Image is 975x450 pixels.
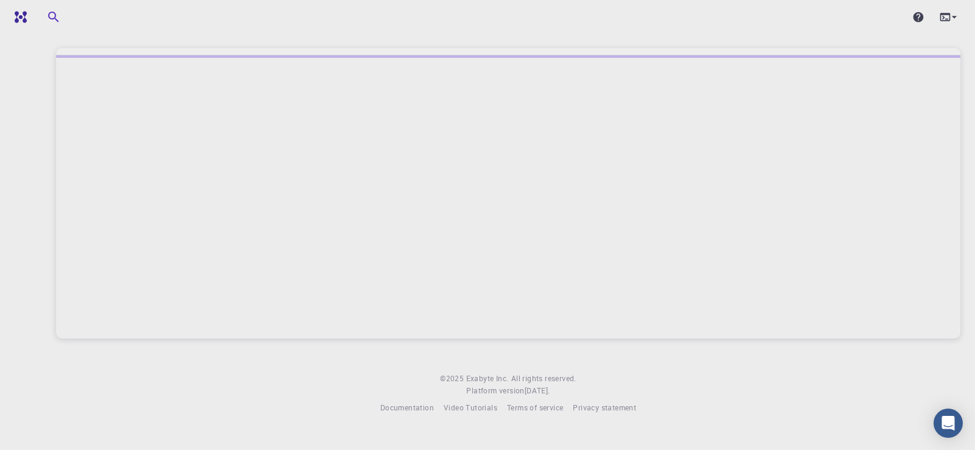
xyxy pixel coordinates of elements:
span: © 2025 [440,373,466,385]
span: Exabyte Inc. [466,373,509,383]
a: Documentation [380,402,434,414]
span: Privacy statement [573,403,636,412]
a: Exabyte Inc. [466,373,509,385]
span: Terms of service [507,403,563,412]
span: [DATE] . [525,385,550,395]
div: Open Intercom Messenger [934,409,963,438]
span: Platform version [466,385,524,397]
a: Terms of service [507,402,563,414]
a: [DATE]. [525,385,550,397]
span: Video Tutorials [444,403,497,412]
img: logo [10,11,27,23]
a: Privacy statement [573,402,636,414]
a: Video Tutorials [444,402,497,414]
span: Documentation [380,403,434,412]
span: All rights reserved. [511,373,576,385]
